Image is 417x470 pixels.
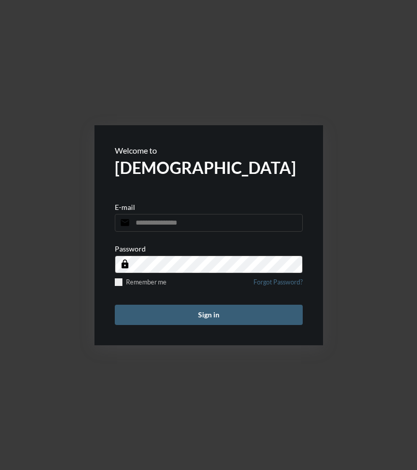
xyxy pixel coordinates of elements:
a: Forgot Password? [253,278,303,292]
h2: [DEMOGRAPHIC_DATA] [115,158,303,177]
p: Welcome to [115,146,303,155]
p: E-mail [115,203,135,211]
p: Password [115,244,146,253]
button: Sign in [115,305,303,325]
label: Remember me [115,278,167,286]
